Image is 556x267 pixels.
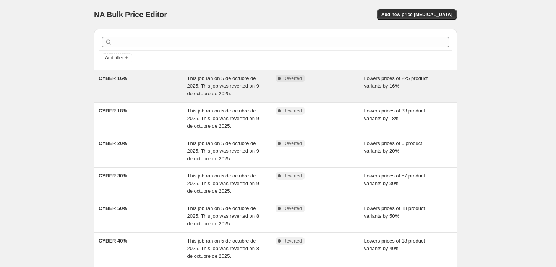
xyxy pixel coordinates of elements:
span: Lowers prices of 57 product variants by 30% [364,173,425,186]
span: This job ran on 5 de octubre de 2025. This job was reverted on 9 de octubre de 2025. [187,140,259,161]
span: Reverted [283,75,302,81]
span: This job ran on 5 de octubre de 2025. This job was reverted on 8 de octubre de 2025. [187,205,259,226]
span: Lowers prices of 18 product variants by 50% [364,205,425,219]
span: Reverted [283,173,302,179]
span: CYBER 30% [99,173,127,179]
span: CYBER 16% [99,75,127,81]
span: Reverted [283,108,302,114]
span: CYBER 20% [99,140,127,146]
span: Reverted [283,238,302,244]
span: CYBER 18% [99,108,127,114]
span: NA Bulk Price Editor [94,10,167,19]
span: Add filter [105,55,123,61]
button: Add new price [MEDICAL_DATA] [377,9,457,20]
span: Lowers prices of 33 product variants by 18% [364,108,425,121]
span: Lowers prices of 18 product variants by 40% [364,238,425,251]
span: This job ran on 5 de octubre de 2025. This job was reverted on 8 de octubre de 2025. [187,238,259,259]
span: This job ran on 5 de octubre de 2025. This job was reverted on 9 de octubre de 2025. [187,108,259,129]
button: Add filter [102,53,132,62]
span: CYBER 50% [99,205,127,211]
span: This job ran on 5 de octubre de 2025. This job was reverted on 9 de octubre de 2025. [187,173,259,194]
span: Add new price [MEDICAL_DATA] [381,11,452,18]
span: Lowers prices of 225 product variants by 16% [364,75,428,89]
span: Reverted [283,205,302,212]
span: This job ran on 5 de octubre de 2025. This job was reverted on 9 de octubre de 2025. [187,75,259,96]
span: CYBER 40% [99,238,127,244]
span: Reverted [283,140,302,147]
span: Lowers prices of 6 product variants by 20% [364,140,422,154]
